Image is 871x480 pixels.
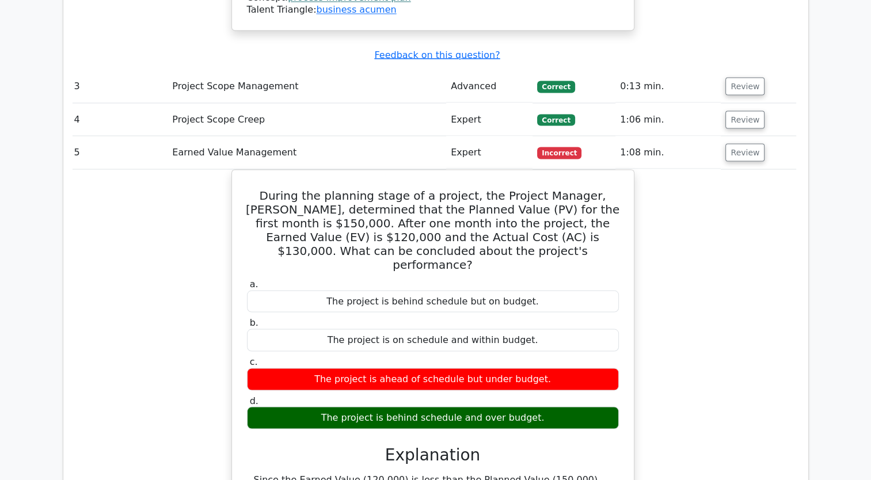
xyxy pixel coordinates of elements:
span: d. [250,395,258,406]
a: business acumen [316,4,396,15]
div: The project is behind schedule but on budget. [247,290,619,313]
h3: Explanation [254,445,612,464]
button: Review [725,143,764,161]
td: 1:08 min. [615,136,721,169]
span: b. [250,317,258,327]
td: Earned Value Management [168,136,446,169]
span: Correct [537,81,575,92]
td: 4 [70,103,168,136]
td: Advanced [446,70,533,102]
div: The project is behind schedule and over budget. [247,406,619,429]
td: Expert [446,136,533,169]
div: The project is ahead of schedule but under budget. [247,368,619,390]
span: Correct [537,114,575,125]
td: 1:06 min. [615,103,721,136]
td: 5 [70,136,168,169]
span: Incorrect [537,147,581,158]
span: c. [250,356,258,367]
a: Feedback on this question? [374,49,500,60]
td: 3 [70,70,168,102]
td: Project Scope Management [168,70,446,102]
button: Review [725,111,764,128]
td: Project Scope Creep [168,103,446,136]
span: a. [250,278,258,289]
button: Review [725,77,764,95]
h5: During the planning stage of a project, the Project Manager, [PERSON_NAME], determined that the P... [246,188,620,271]
td: Expert [446,103,533,136]
div: The project is on schedule and within budget. [247,329,619,351]
td: 0:13 min. [615,70,721,102]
